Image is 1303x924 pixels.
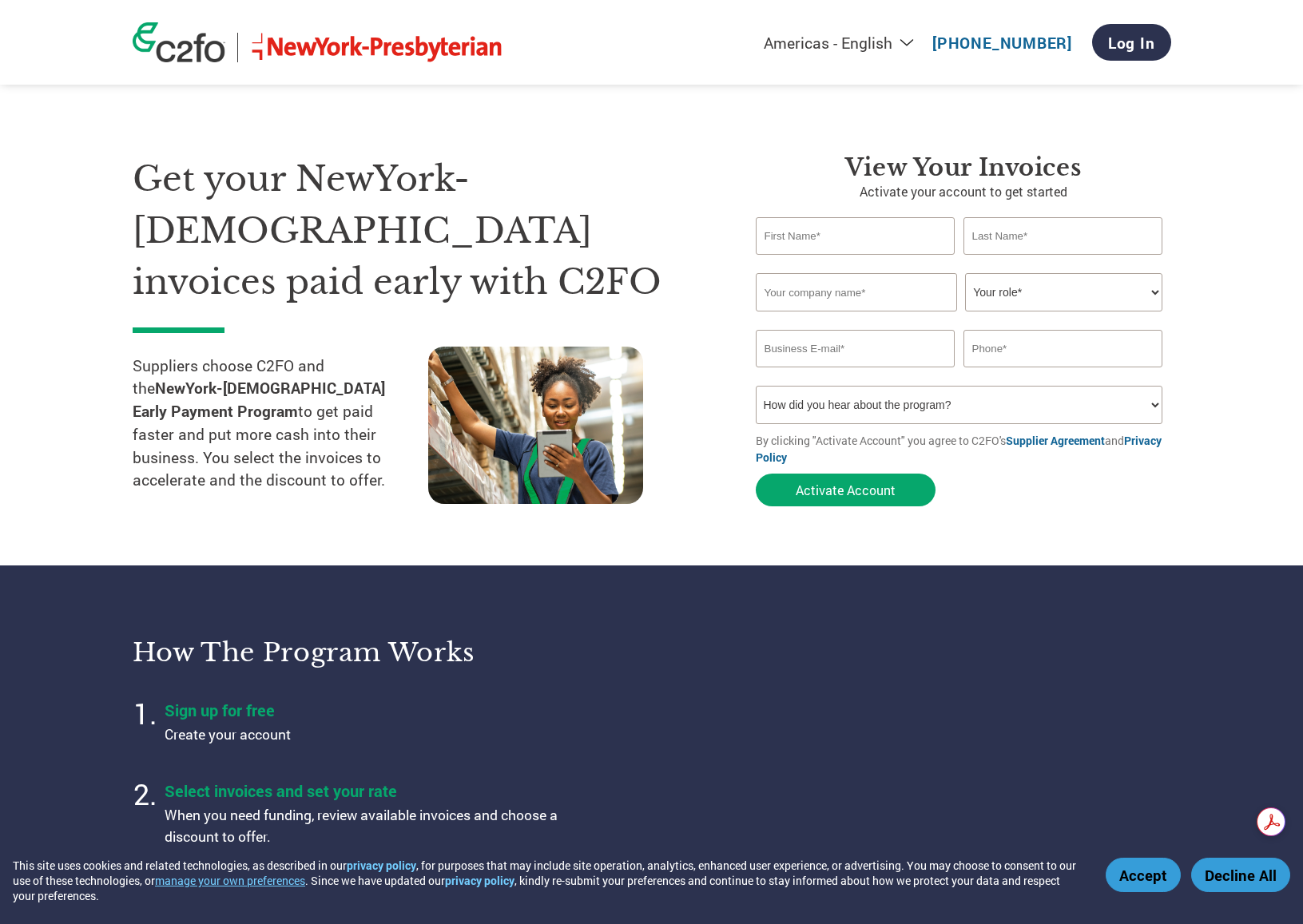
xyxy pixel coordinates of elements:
input: Invalid Email format [756,330,955,367]
div: Inavlid Phone Number [963,369,1163,379]
h3: How the program works [133,636,632,668]
a: privacy policy [347,858,416,873]
h3: View Your Invoices [756,153,1171,182]
a: Log In [1092,24,1171,61]
div: Invalid first name or first name is too long [756,256,955,267]
select: Title/Role [965,273,1162,311]
p: By clicking "Activate Account" you agree to C2FO's and [756,432,1171,466]
strong: NewYork-[DEMOGRAPHIC_DATA] Early Payment Program [133,378,385,421]
div: Invalid company name or company name is too long [756,313,1163,323]
img: NewYork-Presbyterian [250,33,504,62]
p: Suppliers choose C2FO and the to get paid faster and put more cash into their business. You selec... [133,355,428,493]
a: Supplier Agreement [1006,433,1105,448]
h1: Get your NewYork-[DEMOGRAPHIC_DATA] invoices paid early with C2FO [133,153,708,308]
p: When you need funding, review available invoices and choose a discount to offer. [165,805,564,847]
p: Create your account [165,724,564,745]
div: Invalid last name or last name is too long [963,256,1163,267]
a: Privacy Policy [756,433,1162,465]
p: Activate your account to get started [756,182,1171,201]
input: Your company name* [756,273,957,311]
h4: Sign up for free [165,700,564,720]
h4: Select invoices and set your rate [165,780,564,801]
a: privacy policy [445,873,514,888]
div: Inavlid Email Address [756,369,955,379]
input: Last Name* [963,217,1163,255]
div: This site uses cookies and related technologies, as described in our , for purposes that may incl... [13,858,1083,903]
a: [PHONE_NUMBER] [932,33,1072,53]
img: supply chain worker [428,347,643,504]
button: manage your own preferences [155,873,305,888]
img: c2fo logo [133,22,225,62]
button: Decline All [1191,858,1290,892]
button: Activate Account [756,474,936,506]
input: First Name* [756,217,955,255]
input: Phone* [963,330,1163,367]
button: Accept [1106,858,1181,892]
